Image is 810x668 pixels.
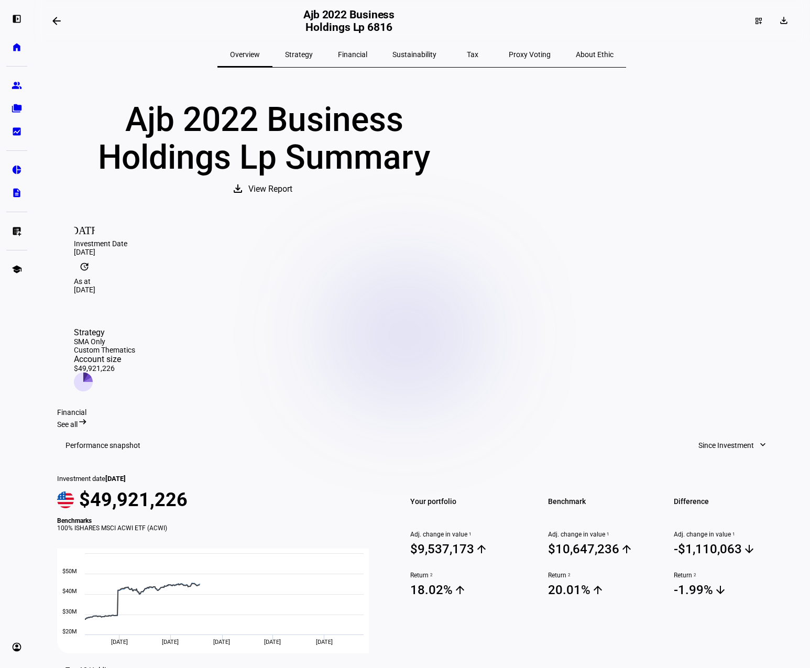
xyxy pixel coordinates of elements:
[779,15,789,26] mat-icon: download
[12,126,22,137] eth-mat-symbol: bid_landscape
[74,248,770,256] div: [DATE]
[620,543,633,555] mat-icon: arrow_upward
[688,435,778,456] button: Since Investment
[57,517,381,524] div: Benchmarks
[6,37,27,58] a: home
[410,494,523,509] span: Your portfolio
[698,435,754,456] span: Since Investment
[410,542,474,556] div: $9,537,173
[576,51,614,58] span: About Ethic
[674,494,786,509] span: Difference
[548,541,661,557] span: $10,647,236
[162,639,179,645] span: [DATE]
[74,286,770,294] div: [DATE]
[338,51,367,58] span: Financial
[392,51,436,58] span: Sustainability
[12,14,22,24] eth-mat-symbol: left_panel_open
[754,17,763,25] mat-icon: dashboard_customize
[213,639,230,645] span: [DATE]
[12,165,22,175] eth-mat-symbol: pie_chart
[410,531,523,538] span: Adj. change in value
[12,188,22,198] eth-mat-symbol: description
[65,441,140,450] h3: Performance snapshot
[74,327,135,337] div: Strategy
[74,354,135,364] div: Account size
[674,572,786,579] span: Return
[232,182,244,195] mat-icon: download
[674,541,786,557] span: -$1,110,063
[692,572,696,579] sup: 2
[297,8,401,34] h2: Ajb 2022 Business Holdings Lp 6816
[6,121,27,142] a: bid_landscape
[12,226,22,236] eth-mat-symbol: list_alt_add
[454,584,466,596] mat-icon: arrow_upward
[62,568,77,575] text: $50M
[57,408,786,417] div: Financial
[509,51,551,58] span: Proxy Voting
[62,608,77,615] text: $30M
[743,543,756,555] mat-icon: arrow_downward
[105,475,126,483] span: [DATE]
[605,531,609,538] sup: 1
[62,628,77,635] text: $20M
[78,417,88,427] mat-icon: arrow_right_alt
[74,364,135,373] div: $49,921,226
[111,639,128,645] span: [DATE]
[74,218,95,239] mat-icon: [DATE]
[74,256,95,277] mat-icon: update
[674,582,786,598] span: -1.99%
[74,277,770,286] div: As at
[6,182,27,203] a: description
[475,543,488,555] mat-icon: arrow_upward
[57,475,381,483] div: Investment date
[731,531,735,538] sup: 1
[592,584,604,596] mat-icon: arrow_upward
[429,572,433,579] sup: 2
[57,524,381,532] div: 100% ISHARES MSCI ACWI ETF (ACWI)
[62,588,77,595] text: $40M
[12,642,22,652] eth-mat-symbol: account_circle
[316,639,333,645] span: [DATE]
[57,101,471,177] div: Ajb 2022 Business Holdings Lp Summary
[50,15,63,27] mat-icon: arrow_backwards
[410,572,523,579] span: Return
[12,264,22,275] eth-mat-symbol: school
[264,639,281,645] span: [DATE]
[230,51,260,58] span: Overview
[548,531,661,538] span: Adj. change in value
[410,582,523,598] span: 18.02%
[548,572,661,579] span: Return
[566,572,571,579] sup: 2
[79,489,188,511] span: $49,921,226
[285,51,313,58] span: Strategy
[74,346,135,354] div: Custom Thematics
[467,531,472,538] sup: 1
[674,531,786,538] span: Adj. change in value
[57,420,78,429] span: See all
[758,440,768,450] mat-icon: expand_more
[248,177,292,202] span: View Report
[12,80,22,91] eth-mat-symbol: group
[12,103,22,114] eth-mat-symbol: folder_copy
[548,582,661,598] span: 20.01%
[548,494,661,509] span: Benchmark
[12,42,22,52] eth-mat-symbol: home
[74,239,770,248] div: Investment Date
[74,337,135,346] div: SMA Only
[467,51,478,58] span: Tax
[6,159,27,180] a: pie_chart
[221,177,307,202] button: View Report
[6,98,27,119] a: folder_copy
[6,75,27,96] a: group
[714,584,727,596] mat-icon: arrow_downward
